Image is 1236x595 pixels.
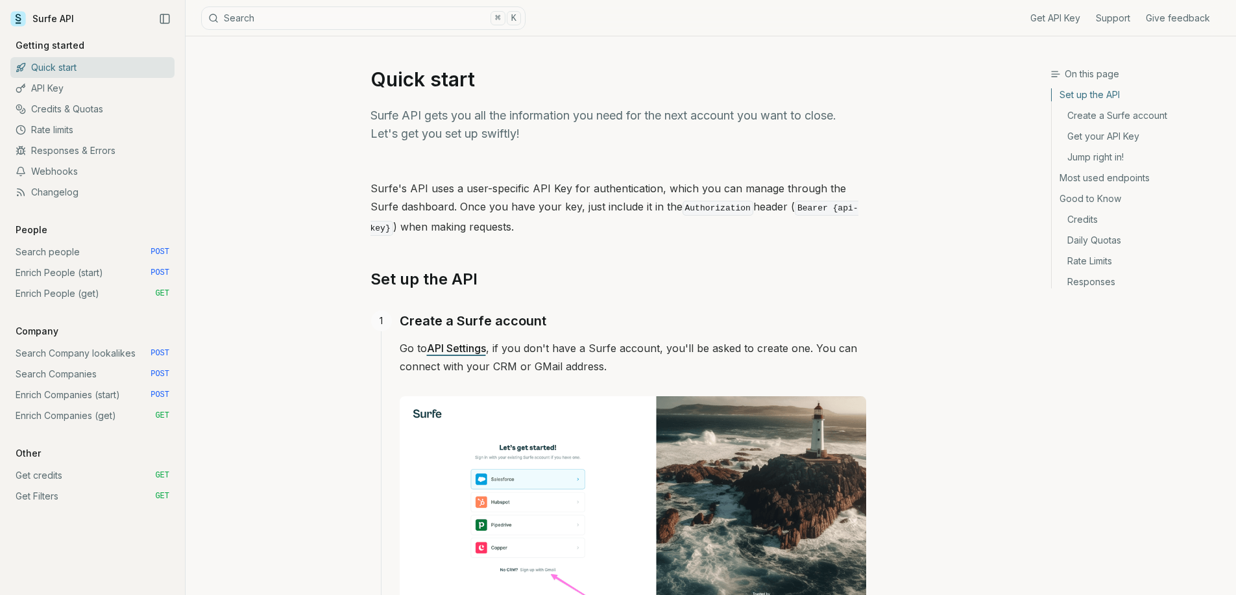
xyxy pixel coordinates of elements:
[491,11,505,25] kbd: ⌘
[10,262,175,283] a: Enrich People (start) POST
[1052,147,1226,168] a: Jump right in!
[1052,251,1226,272] a: Rate Limits
[427,342,486,355] a: API Settings
[10,9,74,29] a: Surfe API
[10,385,175,405] a: Enrich Companies (start) POST
[1050,68,1226,81] h3: On this page
[10,447,46,460] p: Other
[155,491,169,501] span: GET
[10,99,175,120] a: Credits & Quotas
[1052,188,1226,209] a: Good to Know
[400,339,866,375] p: Go to , if you don't have a Surfe account, you'll be asked to create one. You can connect with yo...
[1052,230,1226,251] a: Daily Quotas
[151,268,169,278] span: POST
[10,364,175,385] a: Search Companies POST
[370,179,866,238] p: Surfe's API uses a user-specific API Key for authentication, which you can manage through the Sur...
[507,11,521,25] kbd: K
[1052,272,1226,288] a: Responses
[370,68,866,91] h1: Quick start
[1146,12,1210,25] a: Give feedback
[10,57,175,78] a: Quick start
[155,9,175,29] button: Collapse Sidebar
[10,343,175,364] a: Search Company lookalikes POST
[1096,12,1130,25] a: Support
[151,390,169,400] span: POST
[10,465,175,486] a: Get credits GET
[10,120,175,140] a: Rate limits
[1052,209,1226,230] a: Credits
[683,201,753,216] code: Authorization
[370,269,478,290] a: Set up the API
[10,325,64,338] p: Company
[155,470,169,481] span: GET
[201,6,526,30] button: Search⌘K
[370,107,866,143] p: Surfe API gets you all the information you need for the next account you want to close. Let's get...
[400,310,546,331] a: Create a Surfe account
[10,78,175,99] a: API Key
[10,242,175,262] a: Search people POST
[10,140,175,161] a: Responses & Errors
[151,247,169,257] span: POST
[1052,105,1226,126] a: Create a Surfe account
[10,405,175,426] a: Enrich Companies (get) GET
[151,369,169,379] span: POST
[10,39,90,52] p: Getting started
[10,223,53,236] p: People
[1052,126,1226,147] a: Get your API Key
[1030,12,1080,25] a: Get API Key
[10,283,175,304] a: Enrich People (get) GET
[10,486,175,507] a: Get Filters GET
[151,348,169,359] span: POST
[1052,168,1226,188] a: Most used endpoints
[10,161,175,182] a: Webhooks
[1052,88,1226,105] a: Set up the API
[10,182,175,203] a: Changelog
[155,411,169,421] span: GET
[155,288,169,299] span: GET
